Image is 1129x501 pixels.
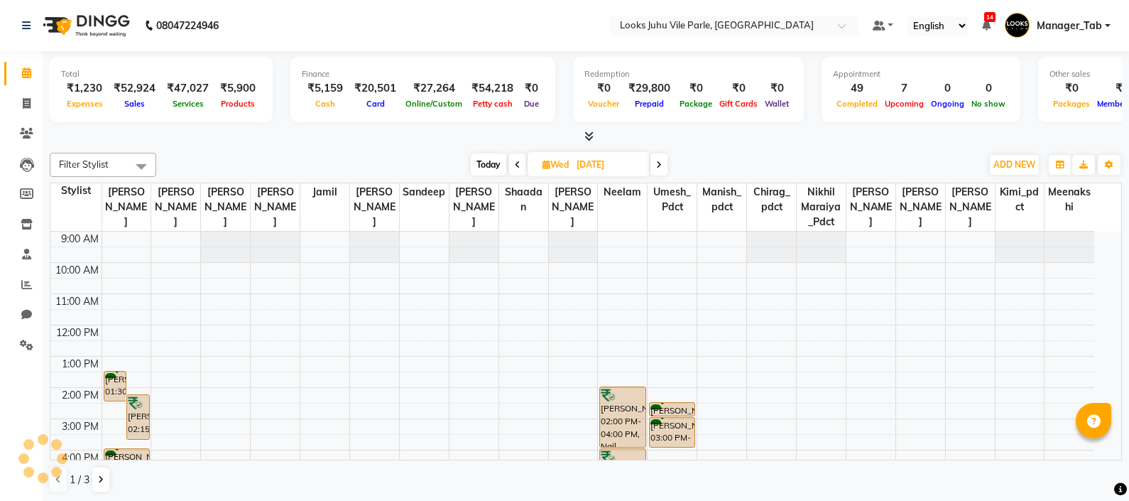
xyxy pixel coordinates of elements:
[471,153,506,176] span: Today
[36,6,133,45] img: logo
[982,19,991,32] a: 14
[747,183,796,216] span: Chirag_pdct
[761,80,792,97] div: ₹0
[968,80,1009,97] div: 0
[676,99,716,109] span: Package
[70,473,89,487] span: 1 / 3
[169,99,207,109] span: Services
[846,183,895,231] span: [PERSON_NAME]
[549,183,598,231] span: [PERSON_NAME]
[449,183,498,231] span: [PERSON_NAME]
[946,183,995,231] span: [PERSON_NAME]
[59,388,102,403] div: 2:00 PM
[53,294,102,309] div: 11:00 AM
[650,403,694,416] div: [PERSON_NAME], 02:30 PM-03:00 PM, Classic Pedicure(F)
[993,159,1035,170] span: ADD NEW
[716,99,761,109] span: Gift Cards
[214,80,261,97] div: ₹5,900
[349,80,402,97] div: ₹20,501
[104,372,126,401] div: [PERSON_NAME], 01:30 PM-02:30 PM, Artistic Director Inoa Roots Touchup
[896,183,945,231] span: [PERSON_NAME]
[61,68,261,80] div: Total
[156,6,219,45] b: 08047224946
[520,99,542,109] span: Due
[833,68,1009,80] div: Appointment
[59,419,102,434] div: 3:00 PM
[151,183,200,231] span: [PERSON_NAME]
[1049,80,1093,97] div: ₹0
[584,68,792,80] div: Redemption
[716,80,761,97] div: ₹0
[59,357,102,372] div: 1:00 PM
[53,325,102,340] div: 12:00 PM
[217,99,258,109] span: Products
[121,99,148,109] span: Sales
[102,183,151,231] span: [PERSON_NAME]
[648,183,697,216] span: Umesh_Pdct
[833,80,881,97] div: 49
[363,99,388,109] span: Card
[990,155,1039,175] button: ADD NEW
[312,99,339,109] span: Cash
[927,80,968,97] div: 0
[1049,99,1093,109] span: Packages
[402,99,466,109] span: Online/Custom
[302,80,349,97] div: ₹5,159
[251,183,300,231] span: [PERSON_NAME]
[1005,13,1030,38] img: Manager_Tab
[59,451,102,465] div: 4:00 PM
[797,183,846,231] span: Nikhil Maraiya_Pdct
[631,99,667,109] span: Prepaid
[1037,18,1102,33] span: Manager_Tab
[108,80,161,97] div: ₹52,924
[584,80,623,97] div: ₹0
[63,99,107,109] span: Expenses
[302,68,544,80] div: Finance
[201,183,250,231] span: [PERSON_NAME]
[104,449,149,478] div: [PERSON_NAME], 04:00 PM-05:00 PM, Artistic Director Cut(F)
[572,154,643,176] input: 2025-09-03
[600,449,645,494] div: SMITA GIA, 04:00 PM-05:30 PM, Natural Nail Extensions
[598,183,647,201] span: Neelam
[761,99,792,109] span: Wallet
[519,80,544,97] div: ₹0
[968,99,1009,109] span: No show
[833,99,881,109] span: Completed
[161,80,214,97] div: ₹47,027
[50,183,102,198] div: Stylist
[600,387,645,447] div: [PERSON_NAME], 02:00 PM-04:00 PM, Nail Extension Refill
[350,183,399,231] span: [PERSON_NAME]
[400,183,449,201] span: Sandeep
[650,418,694,447] div: [PERSON_NAME], 03:00 PM-04:00 PM, Classic Pedicure(M)
[53,263,102,278] div: 10:00 AM
[402,80,466,97] div: ₹27,264
[927,99,968,109] span: Ongoing
[984,12,996,22] span: 14
[623,80,676,97] div: ₹29,800
[59,158,109,170] span: Filter Stylist
[539,159,572,170] span: Wed
[58,232,102,247] div: 9:00 AM
[300,183,349,201] span: Jamil
[499,183,548,216] span: Shaadan
[61,80,108,97] div: ₹1,230
[881,99,927,109] span: Upcoming
[127,395,149,439] div: [PERSON_NAME], 02:15 PM-03:45 PM, Top Stylist Cut(F)
[1045,183,1094,216] span: Meenakshi
[469,99,516,109] span: Petty cash
[697,183,746,216] span: Manish_pdct
[676,80,716,97] div: ₹0
[584,99,623,109] span: Voucher
[466,80,519,97] div: ₹54,218
[996,183,1045,216] span: Kimi_pdct
[881,80,927,97] div: 7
